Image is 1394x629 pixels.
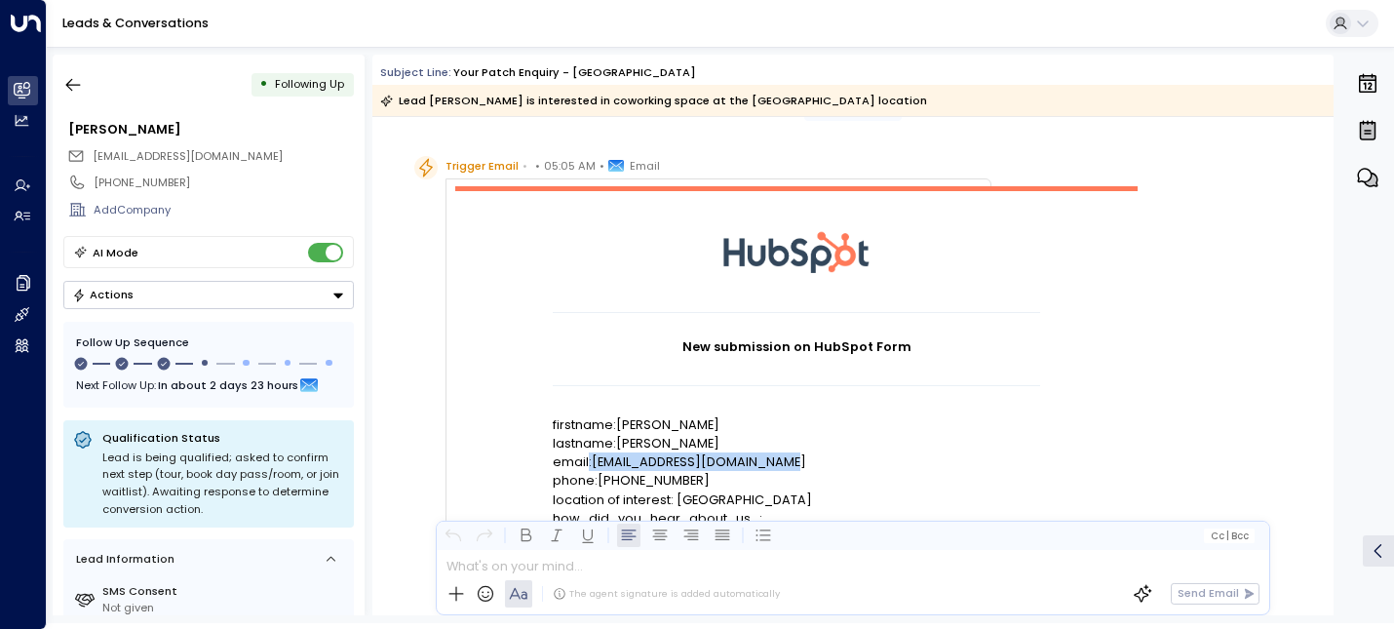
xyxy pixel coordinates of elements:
p: location of interest: [GEOGRAPHIC_DATA] [553,491,1040,509]
label: SMS Consent [102,583,347,600]
div: Not given [102,600,347,616]
div: AI Mode [93,243,138,262]
p: firstname:[PERSON_NAME] [553,415,1040,434]
div: Your Patch enquiry - [GEOGRAPHIC_DATA] [453,64,696,81]
div: Next Follow Up: [76,374,341,396]
div: The agent signature is added automatically [553,587,780,601]
div: • [259,70,268,98]
span: Cc Bcc [1211,531,1249,541]
span: jamesgoodall@rocketmail.com [93,148,283,165]
div: Lead Information [70,551,174,568]
div: Actions [72,288,134,301]
p: phone:[PHONE_NUMBER] [553,471,1040,490]
button: Actions [63,281,354,309]
div: [PHONE_NUMBER] [94,175,353,191]
span: Subject Line: [380,64,451,80]
span: In about 2 days 23 hours [158,374,298,396]
span: Email [630,156,660,176]
div: AddCompany [94,202,353,218]
p: how_did_you_hear_about_us_: [553,509,1040,528]
span: Following Up [275,76,344,92]
div: Follow Up Sequence [76,334,341,351]
span: • [523,156,527,176]
div: [PERSON_NAME] [68,120,353,138]
p: Qualification Status [102,430,344,446]
button: Cc|Bcc [1204,529,1255,543]
img: HubSpot [723,191,870,312]
button: Redo [473,524,496,547]
span: • [600,156,604,176]
p: email:[EMAIL_ADDRESS][DOMAIN_NAME] [553,452,1040,471]
h1: New submission on HubSpot Form [553,337,1040,356]
div: Lead is being qualified; asked to confirm next step (tour, book day pass/room, or join waitlist).... [102,450,344,518]
button: Undo [442,524,465,547]
span: 05:05 AM [544,156,596,176]
span: Trigger Email [445,156,519,176]
div: Lead [PERSON_NAME] is interested in coworking space at the [GEOGRAPHIC_DATA] location [380,91,927,110]
span: [EMAIL_ADDRESS][DOMAIN_NAME] [93,148,283,164]
span: | [1226,531,1229,541]
a: Leads & Conversations [62,15,209,31]
span: • [535,156,540,176]
p: lastname:[PERSON_NAME] [553,434,1040,452]
div: Button group with a nested menu [63,281,354,309]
